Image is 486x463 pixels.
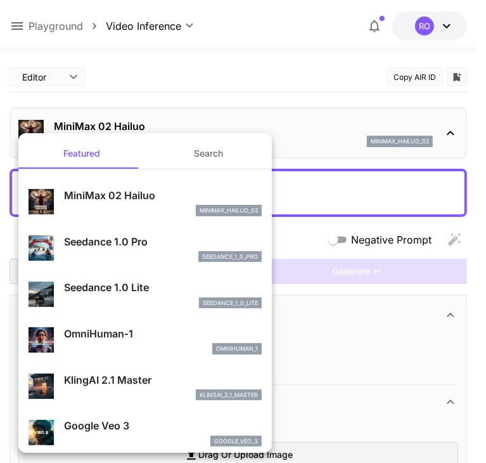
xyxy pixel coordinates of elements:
[29,413,262,452] div: Google Veo 3google_veo_3
[18,138,145,169] button: Featured
[64,280,262,295] p: Seedance 1.0 Lite
[200,206,258,215] p: minimax_hailuo_02
[29,229,262,268] div: Seedance 1.0 Proseedance_1_0_pro
[64,418,262,433] p: Google Veo 3
[29,275,262,313] div: Seedance 1.0 Liteseedance_1_0_lite
[216,344,258,353] p: omnihuman_1
[200,391,258,400] p: klingai_2_1_master
[64,372,262,388] p: KlingAI 2.1 Master
[64,188,262,203] p: MiniMax 02 Hailuo
[214,437,258,446] p: google_veo_3
[64,326,262,341] p: OmniHuman‑1
[202,252,258,261] p: seedance_1_0_pro
[29,321,262,360] div: OmniHuman‑1omnihuman_1
[203,299,258,308] p: seedance_1_0_lite
[29,367,262,406] div: KlingAI 2.1 Masterklingai_2_1_master
[29,183,262,221] div: MiniMax 02 Hailuominimax_hailuo_02
[64,234,262,249] p: Seedance 1.0 Pro
[145,138,272,169] button: Search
